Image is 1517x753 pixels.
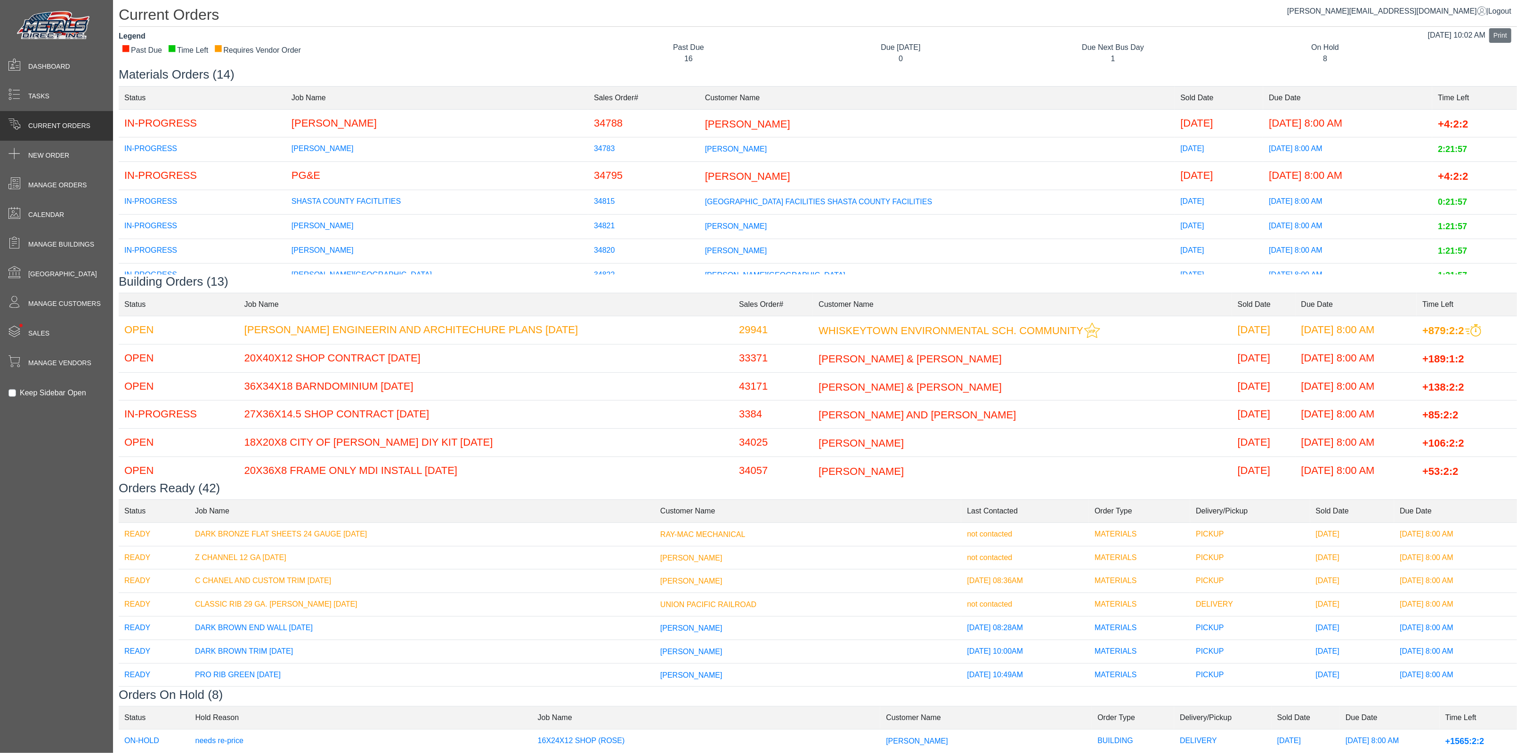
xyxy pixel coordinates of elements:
[119,617,189,640] td: READY
[819,437,904,449] span: [PERSON_NAME]
[1263,109,1432,137] td: [DATE] 8:00 AM
[1272,706,1340,729] td: Sold Date
[1232,457,1296,485] td: [DATE]
[1296,372,1417,401] td: [DATE] 8:00 AM
[961,617,1089,640] td: [DATE] 08:28AM
[119,640,189,663] td: READY
[705,170,790,182] span: [PERSON_NAME]
[28,151,69,160] span: New Order
[28,121,90,131] span: Current Orders
[532,706,881,729] td: Job Name
[1417,293,1517,316] td: Time Left
[705,271,845,279] span: [PERSON_NAME][GEOGRAPHIC_DATA]
[119,263,286,288] td: IN-PROGRESS
[1422,353,1464,365] span: +189:1:2
[1287,6,1511,17] div: |
[588,263,699,288] td: 34822
[1438,246,1467,256] span: 1:21:57
[1014,42,1212,53] div: Due Next Bus Day
[119,214,286,239] td: IN-PROGRESS
[28,269,97,279] span: [GEOGRAPHIC_DATA]
[1232,401,1296,429] td: [DATE]
[1175,263,1263,288] td: [DATE]
[819,353,1002,365] span: [PERSON_NAME] & [PERSON_NAME]
[286,214,588,239] td: [PERSON_NAME]
[1263,214,1432,239] td: [DATE] 8:00 AM
[961,663,1089,687] td: [DATE] 10:49AM
[189,663,655,687] td: PRO RIB GREEN [DATE]
[239,372,733,401] td: 36X34X18 BARNDOMINIUM [DATE]
[239,429,733,457] td: 18X20X8 CITY OF [PERSON_NAME] DIY KIT [DATE]
[1263,190,1432,214] td: [DATE] 8:00 AM
[1394,640,1517,663] td: [DATE] 8:00 AM
[1263,137,1432,162] td: [DATE] 8:00 AM
[733,401,813,429] td: 3384
[1089,593,1190,617] td: MATERIALS
[660,601,756,609] span: UNION PACIFIC RAILROAD
[588,214,699,239] td: 34821
[588,190,699,214] td: 34815
[733,293,813,316] td: Sales Order#
[189,617,655,640] td: DARK BROWN END WALL [DATE]
[1394,499,1517,522] td: Due Date
[1175,86,1263,109] td: Sold Date
[1287,7,1486,15] a: [PERSON_NAME][EMAIL_ADDRESS][DOMAIN_NAME]
[1438,144,1467,154] span: 2:21:57
[1296,316,1417,344] td: [DATE] 8:00 AM
[660,577,722,585] span: [PERSON_NAME]
[1089,617,1190,640] td: MATERIALS
[119,457,239,485] td: OPEN
[961,499,1089,522] td: Last Contacted
[286,109,588,137] td: [PERSON_NAME]
[28,240,94,249] span: Manage Buildings
[119,190,286,214] td: IN-PROGRESS
[1232,429,1296,457] td: [DATE]
[1489,28,1511,43] button: Print
[1190,640,1310,663] td: PICKUP
[286,239,588,263] td: [PERSON_NAME]
[1089,663,1190,687] td: MATERIALS
[1089,546,1190,569] td: MATERIALS
[239,293,733,316] td: Job Name
[1232,316,1296,344] td: [DATE]
[1175,214,1263,239] td: [DATE]
[802,42,1000,53] div: Due [DATE]
[1488,7,1511,15] span: Logout
[733,457,813,485] td: 34057
[1310,663,1395,687] td: [DATE]
[733,372,813,401] td: 43171
[119,109,286,137] td: IN-PROGRESS
[819,409,1016,421] span: [PERSON_NAME] AND [PERSON_NAME]
[119,522,189,546] td: READY
[590,42,788,53] div: Past Due
[189,569,655,593] td: C CHANEL AND CUSTOM TRIM [DATE]
[819,465,904,477] span: [PERSON_NAME]
[122,45,162,56] div: Past Due
[1190,617,1310,640] td: PICKUP
[1232,293,1296,316] td: Sold Date
[28,328,49,338] span: Sales
[1190,687,1310,710] td: PICKUP
[239,316,733,344] td: [PERSON_NAME] ENGINEERIN AND ARCHITECHURE PLANS [DATE]
[802,53,1000,64] div: 0
[119,429,239,457] td: OPEN
[119,239,286,263] td: IN-PROGRESS
[119,316,239,344] td: OPEN
[886,737,948,745] span: [PERSON_NAME]
[819,381,1002,393] span: [PERSON_NAME] & [PERSON_NAME]
[1263,86,1432,109] td: Due Date
[168,45,208,56] div: Time Left
[119,32,146,40] strong: Legend
[1175,109,1263,137] td: [DATE]
[1296,293,1417,316] td: Due Date
[1226,42,1424,53] div: On Hold
[119,372,239,401] td: OPEN
[1190,522,1310,546] td: PICKUP
[119,293,239,316] td: Status
[1089,687,1190,710] td: MATERIALS
[119,499,189,522] td: Status
[286,162,588,190] td: PG&E
[286,263,588,288] td: [PERSON_NAME][GEOGRAPHIC_DATA]
[1438,170,1468,182] span: +4:2:2
[1190,546,1310,569] td: PICKUP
